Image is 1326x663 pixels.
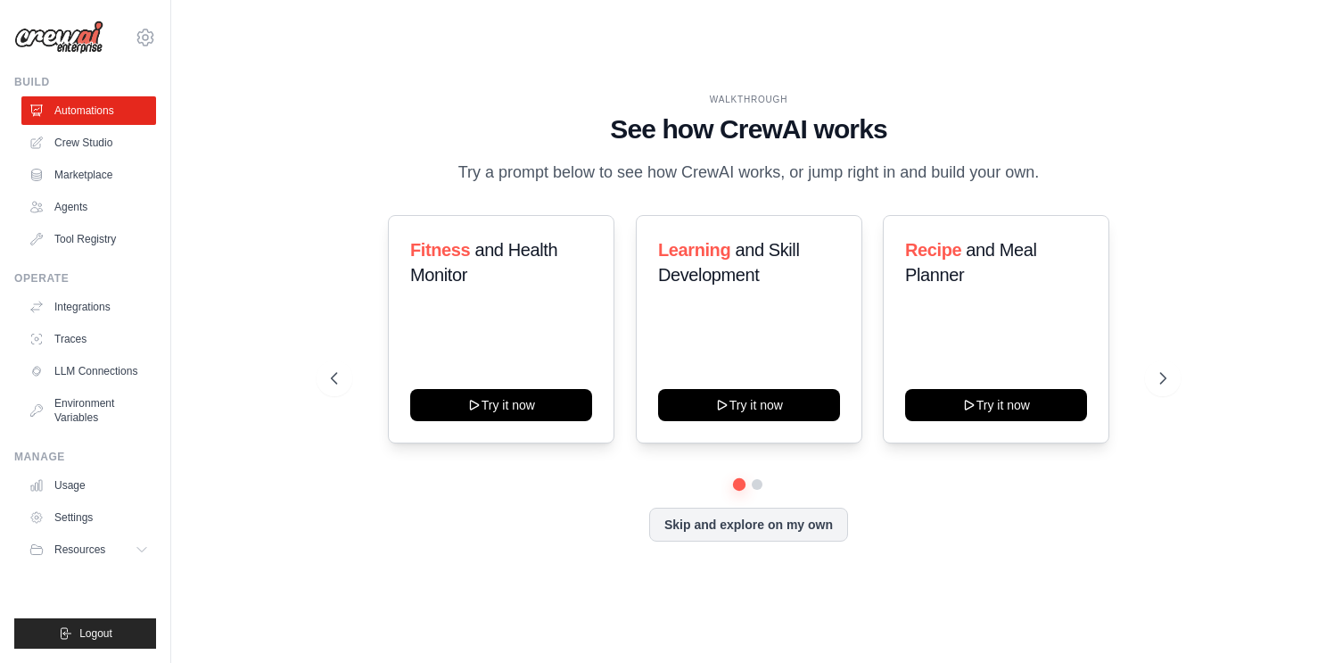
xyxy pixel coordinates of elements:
a: LLM Connections [21,357,156,385]
span: Logout [79,626,112,641]
p: Try a prompt below to see how CrewAI works, or jump right in and build your own. [449,160,1048,186]
button: Try it now [658,389,840,421]
div: WALKTHROUGH [331,93,1166,106]
a: Environment Variables [21,389,156,432]
h1: See how CrewAI works [331,113,1166,145]
span: Fitness [410,240,470,260]
a: Crew Studio [21,128,156,157]
button: Skip and explore on my own [649,508,848,542]
img: Logo [14,21,103,54]
a: Integrations [21,293,156,321]
a: Usage [21,471,156,500]
span: Learning [658,240,730,260]
button: Try it now [905,389,1087,421]
div: Build [14,75,156,89]
span: Resources [54,543,105,557]
span: and Health Monitor [410,240,557,285]
a: Automations [21,96,156,125]
a: Agents [21,193,156,221]
span: Recipe [905,240,961,260]
span: and Meal Planner [905,240,1036,285]
a: Settings [21,503,156,532]
button: Logout [14,618,156,649]
div: Manage [14,450,156,464]
button: Try it now [410,389,592,421]
button: Resources [21,535,156,564]
span: and Skill Development [658,240,799,285]
a: Traces [21,325,156,353]
a: Marketplace [21,161,156,189]
a: Tool Registry [21,225,156,253]
div: Operate [14,271,156,286]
